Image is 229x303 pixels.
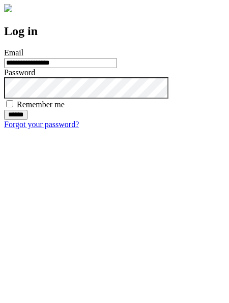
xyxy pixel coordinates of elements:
label: Email [4,48,23,57]
label: Password [4,68,35,77]
img: logo-4e3dc11c47720685a147b03b5a06dd966a58ff35d612b21f08c02c0306f2b779.png [4,4,12,12]
a: Forgot your password? [4,120,79,129]
label: Remember me [17,100,65,109]
h2: Log in [4,24,225,38]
